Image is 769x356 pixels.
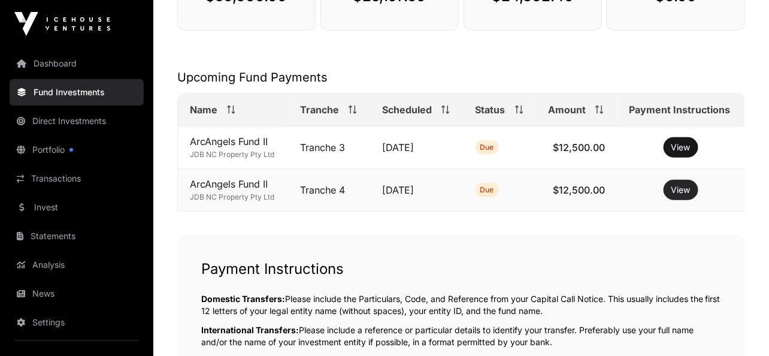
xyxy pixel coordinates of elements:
[548,102,586,117] span: Amount
[10,223,144,249] a: Statements
[10,137,144,163] a: Portfolio
[14,12,110,36] img: Icehouse Ventures Logo
[10,165,144,192] a: Transactions
[370,169,463,212] td: [DATE]
[480,185,494,195] span: Due
[201,260,721,279] h1: Payment Instructions
[10,50,144,77] a: Dashboard
[190,150,274,159] span: JDB NC Property Pty Ltd
[10,252,144,278] a: Analysis
[10,280,144,307] a: News
[288,126,370,169] td: Tranche 3
[178,126,288,169] td: ArcAngels Fund II
[201,294,285,304] span: Domestic Transfers:
[480,143,494,152] span: Due
[190,192,274,201] span: JDB NC Property Pty Ltd
[201,324,721,348] p: Please include a reference or particular details to identify your transfer. Preferably use your f...
[629,102,731,117] span: Payment Instructions
[10,79,144,105] a: Fund Investments
[201,325,299,335] span: International Transfers:
[10,194,144,221] a: Invest
[177,69,745,86] h2: Upcoming Fund Payments
[190,102,217,117] span: Name
[201,293,721,317] p: Please include the Particulars, Code, and Reference from your Capital Call Notice. This usually i...
[370,126,463,169] td: [DATE]
[553,184,605,196] span: $12,500.00
[476,102,505,117] span: Status
[300,102,339,117] span: Tranche
[664,137,698,158] button: View
[382,102,432,117] span: Scheduled
[10,108,144,134] a: Direct Investments
[709,298,769,356] iframe: Chat Widget
[553,141,605,153] span: $12,500.00
[178,169,288,212] td: ArcAngels Fund II
[288,169,370,212] td: Tranche 4
[664,180,698,200] button: View
[10,309,144,336] a: Settings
